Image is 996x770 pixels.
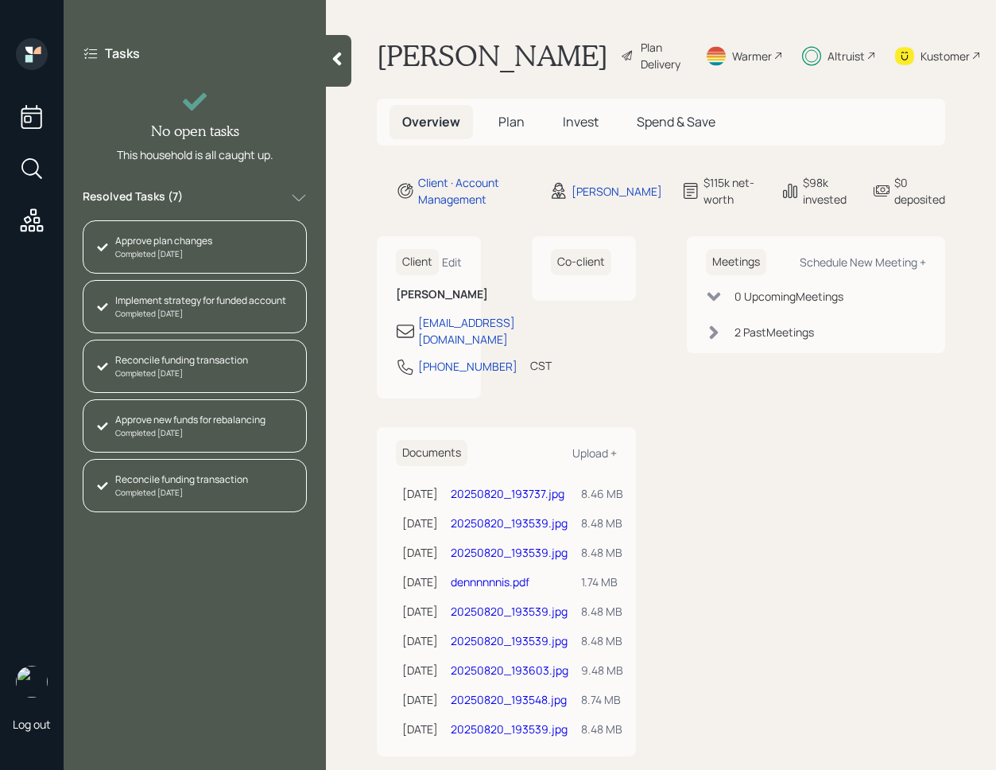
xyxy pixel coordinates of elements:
h6: Documents [396,440,467,466]
a: 20250820_193603.jpg [451,663,568,678]
label: Tasks [105,45,140,62]
div: Log out [13,717,51,732]
div: [DATE] [402,515,438,531]
a: 20250820_193737.jpg [451,486,564,501]
div: $115k net-worth [703,174,762,208]
div: Implement strategy for funded account [115,294,286,308]
div: [PERSON_NAME] [572,183,662,200]
a: 20250820_193548.jpg [451,692,567,707]
div: 2 Past Meeting s [734,324,814,340]
h6: Co-client [551,249,611,275]
div: 8.48 MB [581,721,623,737]
div: 8.48 MB [581,603,623,620]
div: Plan Delivery [641,39,686,72]
div: 8.48 MB [581,515,623,531]
a: dennnnnnis.pdf [451,574,529,589]
a: 20250820_193539.jpg [451,604,568,619]
div: Upload + [572,445,617,461]
div: Completed [DATE] [115,367,248,379]
div: Schedule New Meeting + [800,255,926,270]
a: 20250820_193539.jpg [451,633,568,648]
div: Client · Account Management [418,174,530,208]
div: Kustomer [920,48,970,64]
a: 20250820_193539.jpg [451,545,568,560]
div: [DATE] [402,574,438,590]
div: [DATE] [402,603,438,620]
div: 8.46 MB [581,485,623,502]
div: $98k invested [803,174,853,208]
h1: [PERSON_NAME] [377,38,608,73]
div: 9.48 MB [581,662,623,679]
div: Reconcile funding transaction [115,353,248,367]
div: $0 deposited [894,174,945,208]
div: Edit [442,255,462,270]
div: Completed [DATE] [115,487,248,499]
img: retirable_logo.png [16,666,48,698]
div: 8.48 MB [581,632,623,649]
span: Overview [402,113,460,130]
div: [EMAIL_ADDRESS][DOMAIN_NAME] [418,314,515,348]
div: Warmer [732,48,772,64]
a: 20250820_193539.jpg [451,515,568,531]
div: Approve new funds for rebalancing [115,413,265,427]
h6: Meetings [706,249,766,275]
h6: [PERSON_NAME] [396,288,462,301]
div: [DATE] [402,485,438,502]
div: [PHONE_NUMBER] [418,358,517,375]
div: Reconcile funding transaction [115,472,248,487]
div: Approve plan changes [115,234,212,248]
a: 20250820_193539.jpg [451,721,568,737]
div: 1.74 MB [581,574,623,590]
div: [DATE] [402,632,438,649]
div: This household is all caught up. [117,146,273,163]
div: 8.48 MB [581,544,623,561]
div: Completed [DATE] [115,427,265,439]
div: Completed [DATE] [115,308,286,320]
div: CST [530,357,552,374]
label: Resolved Tasks ( 7 ) [83,189,183,208]
h4: No open tasks [151,122,239,140]
div: [DATE] [402,544,438,561]
div: [DATE] [402,721,438,737]
div: 8.74 MB [581,691,623,708]
div: Completed [DATE] [115,248,212,260]
h6: Client [396,249,439,275]
div: 0 Upcoming Meeting s [734,288,843,305]
span: Invest [563,113,599,130]
div: [DATE] [402,662,438,679]
div: Altruist [827,48,865,64]
span: Spend & Save [637,113,715,130]
span: Plan [498,113,525,130]
div: [DATE] [402,691,438,708]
